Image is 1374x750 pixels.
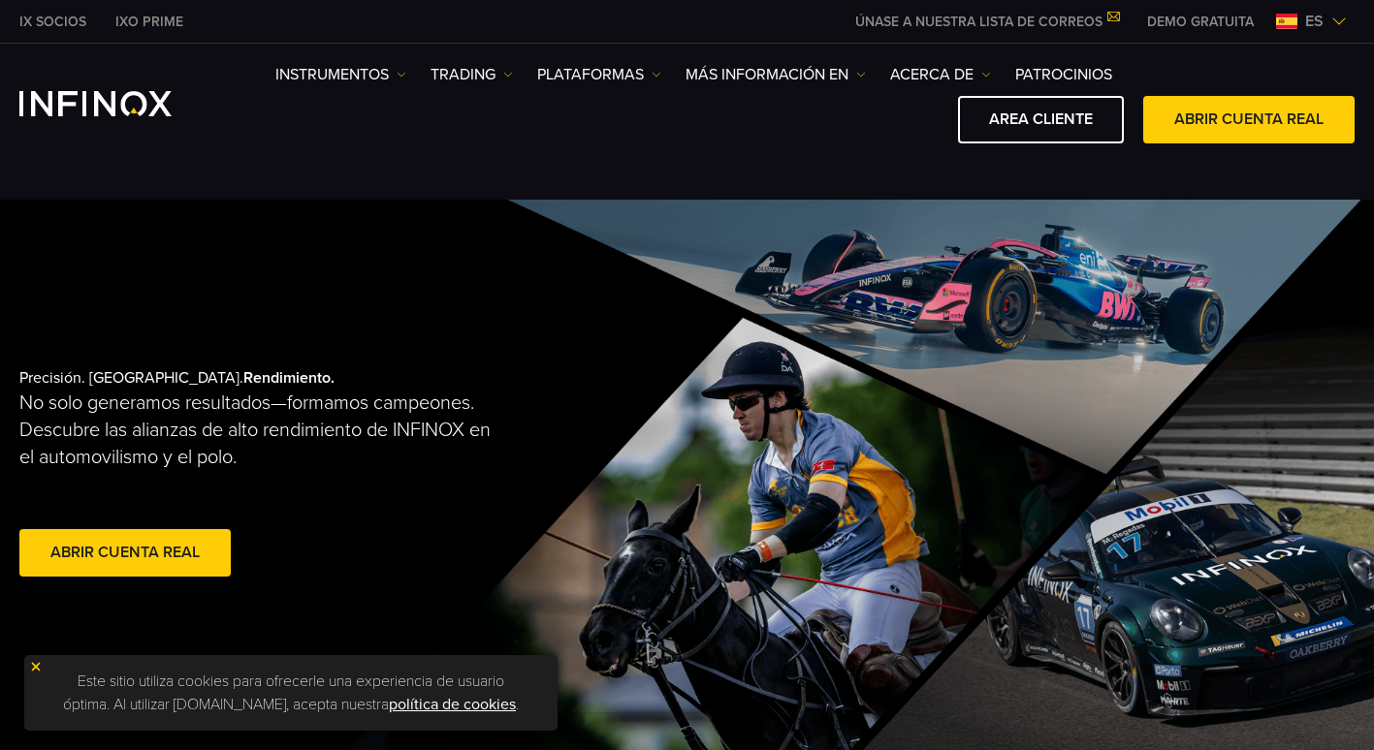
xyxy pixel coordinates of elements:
[19,91,217,116] a: INFINOX Logo
[5,12,101,32] a: INFINOX
[1143,96,1355,143] a: ABRIR CUENTA REAL
[19,529,231,577] a: Abrir cuenta real
[389,695,516,714] a: política de cookies
[431,63,513,86] a: TRADING
[841,14,1133,30] a: ÚNASE A NUESTRA LISTA DE CORREOS
[958,96,1124,143] a: AREA CLIENTE
[243,368,335,388] strong: Rendimiento.
[101,12,198,32] a: INFINOX
[19,337,621,612] div: Precisión. [GEOGRAPHIC_DATA].
[1133,12,1268,32] a: INFINOX MENU
[686,63,866,86] a: Más información en
[1297,10,1331,33] span: es
[19,390,500,471] p: No solo generamos resultados—formamos campeones. Descubre las alianzas de alto rendimiento de INF...
[29,660,43,673] img: yellow close icon
[275,63,406,86] a: Instrumentos
[34,665,548,721] p: Este sitio utiliza cookies para ofrecerle una experiencia de usuario óptima. Al utilizar [DOMAIN_...
[1015,63,1112,86] a: Patrocinios
[537,63,661,86] a: PLATAFORMAS
[890,63,991,86] a: ACERCA DE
